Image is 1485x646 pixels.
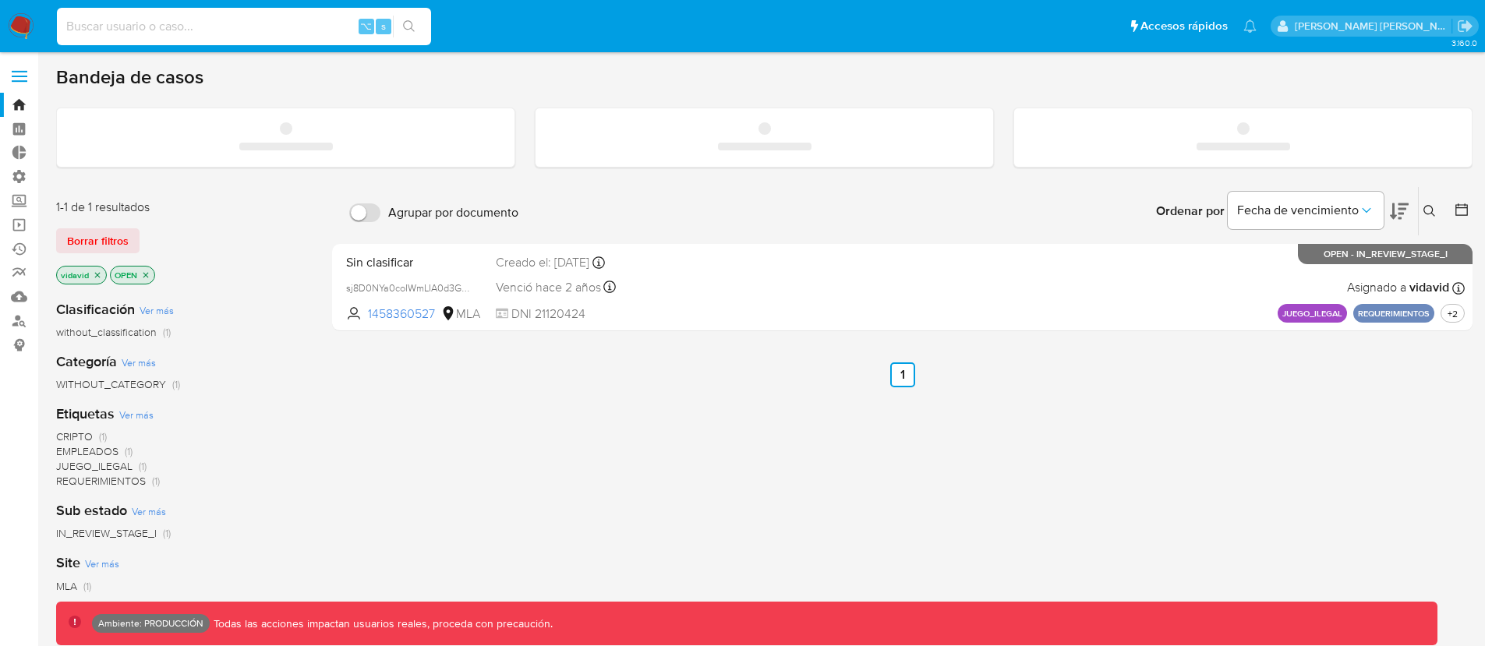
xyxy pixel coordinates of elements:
[98,620,203,627] p: Ambiente: PRODUCCIÓN
[1243,19,1257,33] a: Notificaciones
[381,19,386,34] span: s
[57,16,431,37] input: Buscar usuario o caso...
[1295,19,1452,34] p: victor.david@mercadolibre.com.co
[210,616,553,631] p: Todas las acciones impactan usuarios reales, proceda con precaución.
[1457,18,1473,34] a: Salir
[360,19,372,34] span: ⌥
[1140,18,1228,34] span: Accesos rápidos
[393,16,425,37] button: search-icon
